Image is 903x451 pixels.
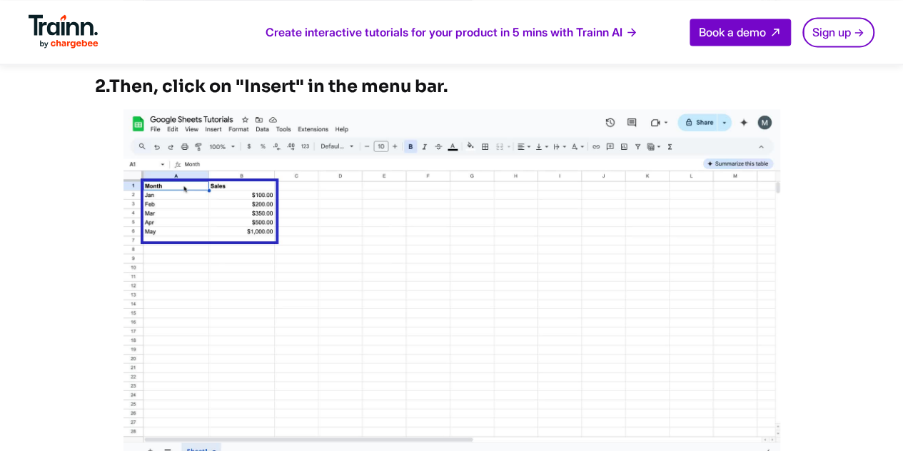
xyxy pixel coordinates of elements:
strong: 2. [95,76,109,97]
h3: Then, click on "Insert" in the menu bar. [95,75,809,99]
span: Create interactive tutorials for your product in 5 mins with Trainn AI [266,24,622,40]
a: Sign up → [802,17,874,47]
a: Book a demo [690,19,791,46]
span: Book a demo [699,25,766,39]
iframe: Chat Widget [832,382,903,451]
img: Trainn Logo [29,14,99,49]
a: Create interactive tutorials for your product in 5 mins with Trainn AI [266,24,638,40]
